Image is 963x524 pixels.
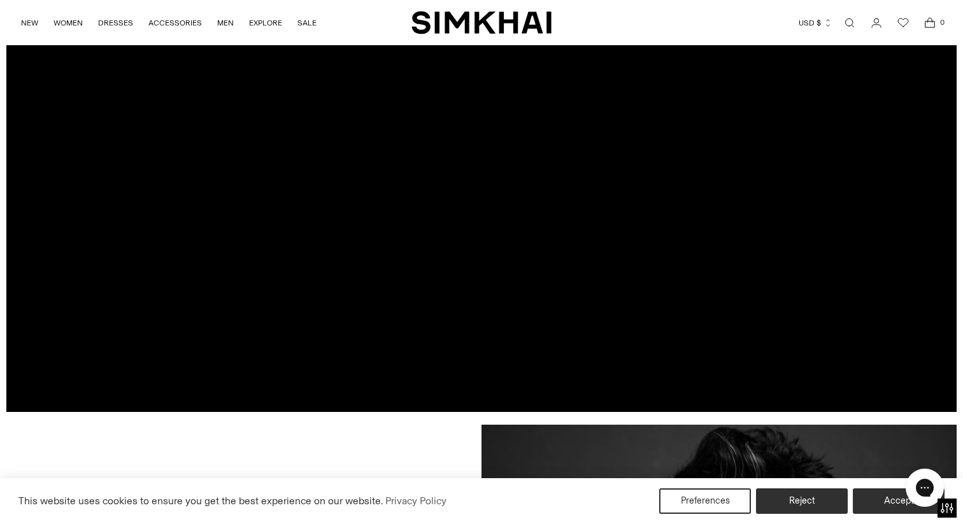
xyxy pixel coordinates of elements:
a: EXPLORE [249,9,282,37]
a: ACCESSORIES [148,9,202,37]
button: Accept [853,488,945,514]
a: SIMKHAI [411,10,552,35]
button: Reject [756,488,848,514]
a: SALE [297,9,317,37]
button: Preferences [659,488,751,514]
iframe: Gorgias live chat messenger [899,464,950,511]
a: NEW [21,9,38,37]
a: DRESSES [98,9,133,37]
a: Go to the account page [864,10,889,36]
a: Open search modal [837,10,862,36]
span: 0 [936,17,948,28]
a: Open cart modal [917,10,943,36]
button: USD $ [799,9,832,37]
a: MEN [217,9,234,37]
a: WOMEN [53,9,83,37]
a: Wishlist [890,10,916,36]
span: This website uses cookies to ensure you get the best experience on our website. [18,495,383,507]
iframe: Sign Up via Text for Offers [10,476,128,514]
a: Privacy Policy (opens in a new tab) [383,492,448,511]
